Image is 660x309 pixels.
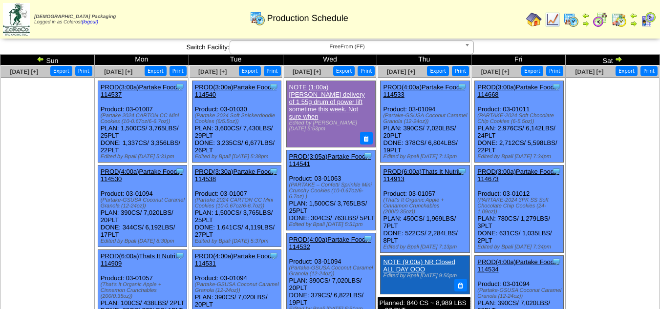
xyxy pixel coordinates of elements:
[289,153,371,167] a: PROD(3:05a)Partake Foods-114541
[454,279,467,291] button: Delete Note
[192,165,281,247] div: Product: 03-01007 PLAN: 1,500CS / 3,765LBS / 25PLT DONE: 1,641CS / 4,119LBS / 27PLT
[175,166,185,176] img: Tooltip
[630,20,638,27] img: arrowright.gif
[383,258,455,273] a: NOTE (9:00a) NR Closed ALL DAY OOO
[195,113,281,124] div: (Partake 2024 Soft Snickerdoodle Cookies (6/5.5oz))
[101,252,181,267] a: PROD(6:00a)Thats It Nutriti-114909
[475,81,564,163] div: Product: 03-01011 PLAN: 2,976CS / 6,142LBS / 24PLT DONE: 2,712CS / 5,598LBS / 22PLT
[170,66,187,76] button: Print
[552,82,561,92] img: Tooltip
[575,68,603,75] a: [DATE] [+]
[98,165,187,247] div: Product: 03-01094 PLAN: 390CS / 7,020LBS / 20PLT DONE: 344CS / 6,192LBS / 17PLT
[289,265,375,277] div: (Partake-GSUSA Coconut Caramel Granola (12-24oz))
[37,55,44,63] img: arrowleft.gif
[477,258,559,273] a: PROD(4:00a)Partake Foods-114534
[477,244,563,250] div: Edited by Bpali [DATE] 7:34pm
[611,12,627,27] img: calendarinout.gif
[267,13,348,23] span: Production Schedule
[383,154,469,160] div: Edited by Bpali [DATE] 7:13pm
[293,68,321,75] a: [DATE] [+]
[101,282,187,299] div: (That's It Organic Apple + Cinnamon Crunchables (200/0.35oz))
[477,154,563,160] div: Edited by Bpali [DATE] 7:34pm
[477,197,563,215] div: (PARTAKE-2024 3PK SS Soft Chocolate Chip Cookies (24-1.09oz))
[250,10,265,26] img: calendarprod.gif
[195,197,281,209] div: (Partake 2024 CARTON CC Mini Cookies (10-0.67oz/6-6.7oz))
[387,68,415,75] a: [DATE] [+]
[269,166,278,176] img: Tooltip
[477,113,563,124] div: (PARTAKE-2024 Soft Chocolate Chip Cookies (6-5.5oz))
[289,222,375,227] div: Edited by Bpali [DATE] 5:51pm
[289,83,365,120] a: NOTE (1:00a) [PERSON_NAME] delivery of 1 55g drum of power lift sometime this week. Not sure when
[75,66,92,76] button: Print
[582,20,590,27] img: arrowright.gif
[175,82,185,92] img: Tooltip
[289,120,372,132] div: Edited by [PERSON_NAME] [DATE] 5:53pm
[101,83,183,98] a: PROD(3:00a)Partake Foods-114537
[566,55,660,65] td: Sat
[383,244,469,250] div: Edited by Bpali [DATE] 7:13pm
[195,168,277,183] a: PROD(3:30a)Partake Foods-114538
[630,12,638,20] img: arrowleft.gif
[3,3,30,36] img: zoroco-logo-small.webp
[615,55,622,63] img: arrowright.gif
[381,81,469,163] div: Product: 03-01094 PLAN: 390CS / 7,020LBS / 20PLT DONE: 378CS / 6,804LBS / 19PLT
[477,288,563,299] div: (Partake-GSUSA Coconut Caramel Granola (12-24oz))
[477,83,559,98] a: PROD(3:00a)Partake Foods-114668
[552,166,561,176] img: Tooltip
[10,68,38,75] a: [DATE] [+]
[269,251,278,261] img: Tooltip
[98,81,187,163] div: Product: 03-01007 PLAN: 1,500CS / 3,765LBS / 25PLT DONE: 1,337CS / 3,356LBS / 22PLT
[192,81,281,163] div: Product: 03-01030 PLAN: 3,600CS / 7,430LBS / 29PLT DONE: 3,235CS / 6,677LBS / 26PLT
[546,66,563,76] button: Print
[563,12,579,27] img: calendarprod.gif
[195,83,277,98] a: PROD(3:00a)Partake Foods-114540
[383,83,465,98] a: PROD(4:00a)Partake Foods-114533
[333,66,355,76] button: Export
[383,273,466,279] div: Edited by Bpali [DATE] 9:50pm
[94,55,189,65] td: Mon
[360,132,373,144] button: Delete Note
[101,197,187,209] div: (Partake-GSUSA Coconut Caramel Granola (12-24oz))
[234,41,461,53] span: FreeFrom (FF)
[526,12,542,27] img: home.gif
[289,236,371,250] a: PROD(4:00a)Partake Foods-114532
[104,68,132,75] a: [DATE] [+]
[640,66,658,76] button: Print
[427,66,449,76] button: Export
[521,66,543,76] button: Export
[471,55,566,65] td: Fri
[475,165,564,253] div: Product: 03-01012 PLAN: 780CS / 1,279LBS / 3PLT DONE: 631CS / 1,035LBS / 2PLT
[363,234,373,244] img: Tooltip
[195,282,281,293] div: (Partake-GSUSA Coconut Caramel Granola (12-24oz))
[101,238,187,244] div: Edited by Bpali [DATE] 8:30pm
[198,68,227,75] a: [DATE] [+]
[552,257,561,267] img: Tooltip
[477,168,559,183] a: PROD(3:00a)Partake Foods-114673
[363,151,373,161] img: Tooltip
[50,66,72,76] button: Export
[383,197,469,215] div: (That's It Organic Apple + Cinnamon Crunchables (200/0.35oz))
[286,150,375,230] div: Product: 03-01063 PLAN: 1,500CS / 3,765LBS / 25PLT DONE: 304CS / 763LBS / 5PLT
[358,66,375,76] button: Print
[457,166,467,176] img: Tooltip
[195,154,281,160] div: Edited by Bpali [DATE] 5:38pm
[582,12,590,20] img: arrowleft.gif
[457,82,467,92] img: Tooltip
[101,168,183,183] a: PROD(4:00a)Partake Foods-114530
[593,12,608,27] img: calendarblend.gif
[616,66,638,76] button: Export
[189,55,283,65] td: Tue
[452,66,469,76] button: Print
[0,55,95,65] td: Sun
[383,113,469,124] div: (Partake-GSUSA Coconut Caramel Granola (12-24oz))
[383,168,463,183] a: PROD(6:00a)Thats It Nutriti-114913
[481,68,510,75] a: [DATE] [+]
[101,154,187,160] div: Edited by Bpali [DATE] 5:31pm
